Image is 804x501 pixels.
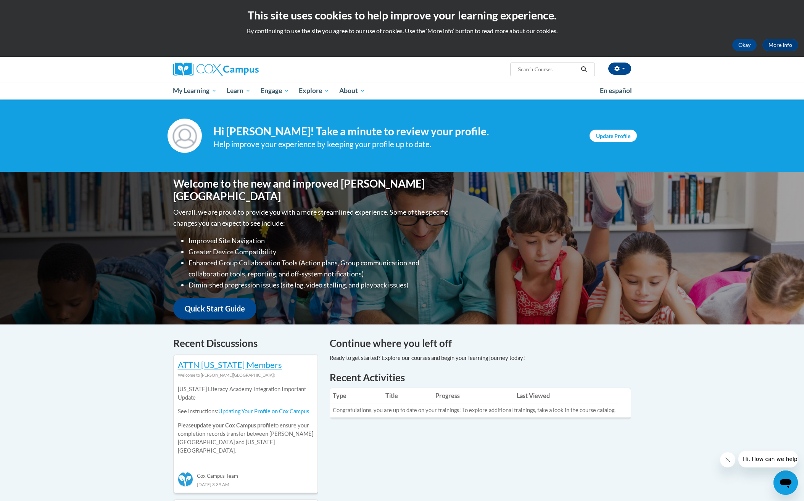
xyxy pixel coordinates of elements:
[173,298,256,320] a: Quick Start Guide
[178,472,193,487] img: Cox Campus Team
[600,87,632,95] span: En español
[222,82,256,100] a: Learn
[330,403,619,417] td: Congratulations, you are up to date on your trainings! To explore additional trainings, take a lo...
[6,27,798,35] p: By continuing to use the site you agree to our use of cookies. Use the ‘More info’ button to read...
[178,385,314,402] p: [US_STATE] Literacy Academy Integration Important Update
[178,466,314,480] div: Cox Campus Team
[432,388,514,403] th: Progress
[173,336,318,351] h4: Recent Discussions
[256,82,294,100] a: Engage
[194,422,274,429] b: update your Cox Campus profile
[738,451,798,467] iframe: Message from company
[330,388,383,403] th: Type
[189,235,450,246] li: Improved Site Navigation
[330,336,631,351] h4: Continue where you left off
[608,63,631,75] button: Account Settings
[189,257,450,279] li: Enhanced Group Collaboration Tools (Action plans, Group communication and collaboration tools, re...
[189,279,450,291] li: Diminished progression issues (site lag, video stalling, and playback issues)
[162,82,643,100] div: Main menu
[330,371,631,384] h1: Recent Activities
[189,246,450,257] li: Greater Device Compatibility
[578,65,590,74] button: Search
[213,125,578,138] h4: Hi [PERSON_NAME]! Take a minute to review your profile.
[218,408,309,414] a: Updating Your Profile on Cox Campus
[261,86,289,95] span: Engage
[168,119,202,153] img: Profile Image
[382,388,432,403] th: Title
[6,8,798,23] h2: This site uses cookies to help improve your learning experience.
[178,407,314,416] p: See instructions:
[720,452,735,467] iframe: Close message
[227,86,251,95] span: Learn
[173,177,450,203] h1: Welcome to the new and improved [PERSON_NAME][GEOGRAPHIC_DATA]
[178,480,314,488] div: [DATE] 3:39 AM
[773,470,798,495] iframe: Button to launch messaging window
[178,360,282,370] a: ATTN [US_STATE] Members
[762,39,798,51] a: More Info
[213,138,578,151] div: Help improve your experience by keeping your profile up to date.
[339,86,365,95] span: About
[173,63,318,76] a: Cox Campus
[294,82,334,100] a: Explore
[334,82,370,100] a: About
[178,371,314,379] div: Welcome to [PERSON_NAME][GEOGRAPHIC_DATA]!
[168,82,222,100] a: My Learning
[517,65,578,74] input: Search Courses
[732,39,757,51] button: Okay
[173,63,259,76] img: Cox Campus
[173,207,450,229] p: Overall, we are proud to provide you with a more streamlined experience. Some of the specific cha...
[299,86,329,95] span: Explore
[5,5,62,11] span: Hi. How can we help?
[178,379,314,461] div: Please to ensure your completion records transfer between [PERSON_NAME][GEOGRAPHIC_DATA] and [US_...
[514,388,619,403] th: Last Viewed
[590,130,637,142] a: Update Profile
[173,86,217,95] span: My Learning
[595,83,637,99] a: En español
